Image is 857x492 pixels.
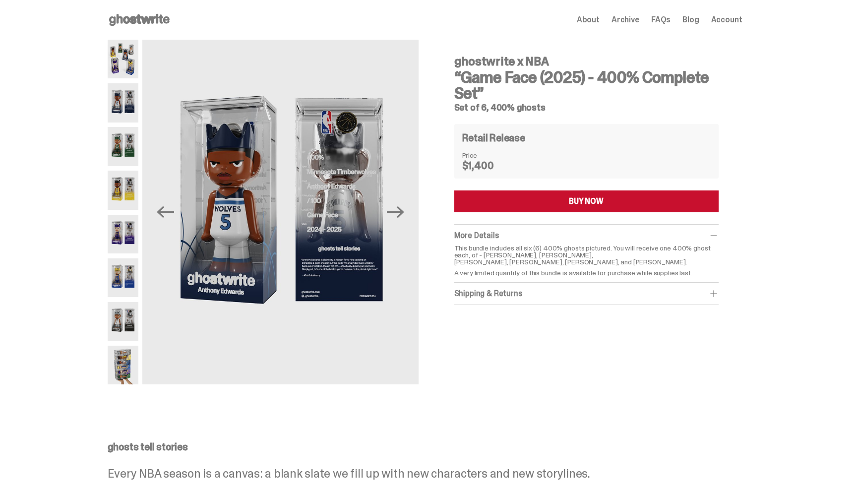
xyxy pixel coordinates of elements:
[108,302,139,341] img: NBA-400-HG-Wemby.png
[454,269,719,276] p: A very limited quantity of this bundle is available for purchase while supplies last.
[454,103,719,112] h5: Set of 6, 400% ghosts
[454,289,719,299] div: Shipping & Returns
[108,468,742,480] p: Every NBA season is a canvas: a blank slate we fill up with new characters and new storylines.
[462,152,512,159] dt: Price
[108,83,139,122] img: NBA-400-HG-Ant.png
[651,16,671,24] a: FAQs
[577,16,600,24] a: About
[108,171,139,209] img: NBA-400-HG%20Bron.png
[454,230,499,241] span: More Details
[462,133,525,143] h4: Retail Release
[108,346,139,384] img: NBA-400-HG-Scale.png
[385,201,407,223] button: Next
[142,40,418,384] img: NBA-400-HG-Ant.png
[108,215,139,253] img: NBA-400-HG-Luka.png
[454,56,719,67] h4: ghostwrite x NBA
[454,69,719,101] h3: “Game Face (2025) - 400% Complete Set”
[108,442,742,452] p: ghosts tell stories
[108,127,139,166] img: NBA-400-HG-Giannis.png
[454,245,719,265] p: This bundle includes all six (6) 400% ghosts pictured. You will receive one 400% ghost each, of -...
[454,190,719,212] button: BUY NOW
[711,16,742,24] a: Account
[682,16,699,24] a: Blog
[154,201,176,223] button: Previous
[108,258,139,297] img: NBA-400-HG-Steph.png
[462,161,512,171] dd: $1,400
[569,197,604,205] div: BUY NOW
[108,40,139,78] img: NBA-400-HG-Main.png
[612,16,639,24] a: Archive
